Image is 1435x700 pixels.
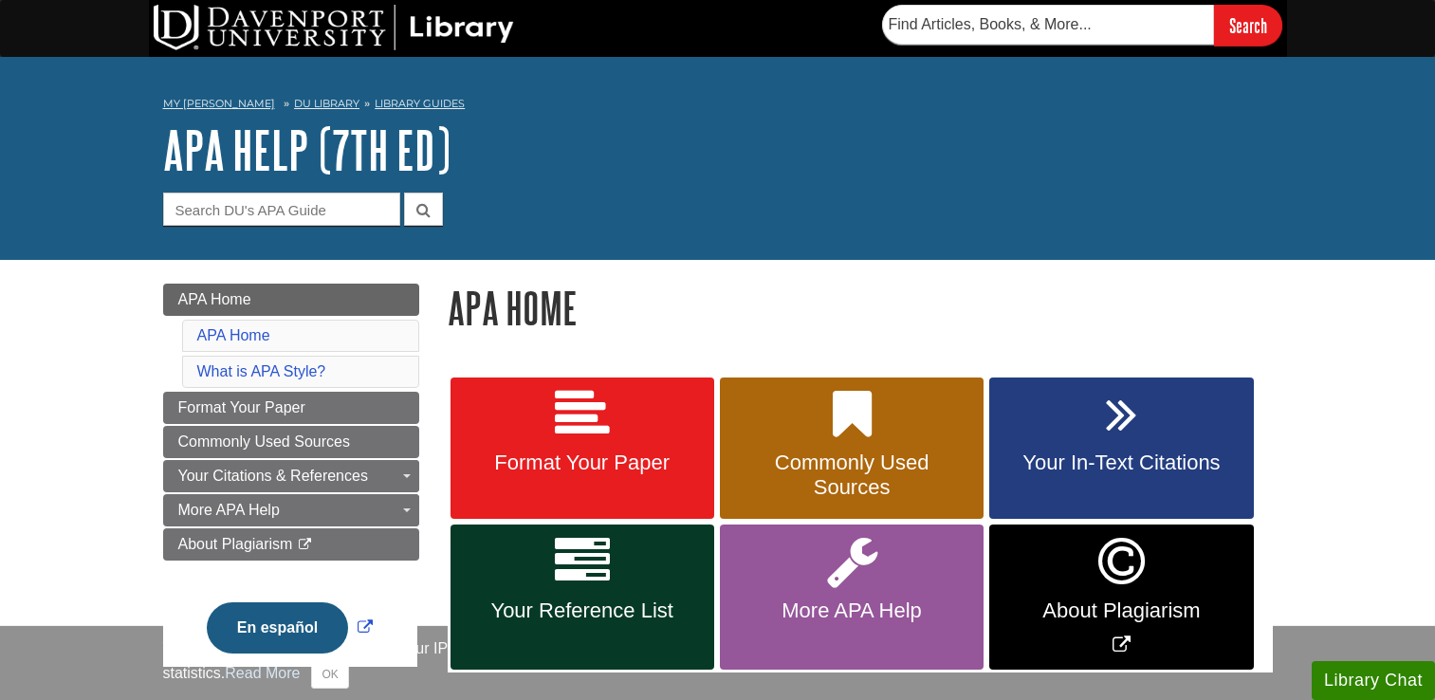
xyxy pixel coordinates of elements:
a: Library Guides [375,97,465,110]
img: DU Library [154,5,514,50]
h1: APA Home [448,284,1273,332]
span: Commonly Used Sources [734,451,969,500]
span: Your Reference List [465,599,700,623]
input: Find Articles, Books, & More... [882,5,1214,45]
a: APA Home [163,284,419,316]
a: More APA Help [163,494,419,526]
i: This link opens in a new window [297,539,313,551]
div: Guide Page Menu [163,284,419,686]
a: Commonly Used Sources [720,378,984,520]
span: Commonly Used Sources [178,433,350,450]
a: Your Citations & References [163,460,419,492]
a: Commonly Used Sources [163,426,419,458]
span: Your In-Text Citations [1003,451,1239,475]
a: Format Your Paper [451,378,714,520]
a: More APA Help [720,525,984,670]
span: Your Citations & References [178,468,368,484]
a: About Plagiarism [163,528,419,561]
input: Search [1214,5,1282,46]
nav: breadcrumb [163,91,1273,121]
span: More APA Help [178,502,280,518]
span: Format Your Paper [178,399,305,415]
button: Library Chat [1312,661,1435,700]
a: Link opens in new window [989,525,1253,670]
a: Your In-Text Citations [989,378,1253,520]
input: Search DU's APA Guide [163,193,400,226]
button: En español [207,602,348,654]
span: APA Home [178,291,251,307]
form: Searches DU Library's articles, books, and more [882,5,1282,46]
a: What is APA Style? [197,363,326,379]
span: About Plagiarism [178,536,293,552]
a: My [PERSON_NAME] [163,96,275,112]
span: Format Your Paper [465,451,700,475]
a: Your Reference List [451,525,714,670]
a: APA Home [197,327,270,343]
a: APA Help (7th Ed) [163,120,451,179]
span: About Plagiarism [1003,599,1239,623]
a: Link opens in new window [202,619,377,636]
a: DU Library [294,97,359,110]
span: More APA Help [734,599,969,623]
a: Format Your Paper [163,392,419,424]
